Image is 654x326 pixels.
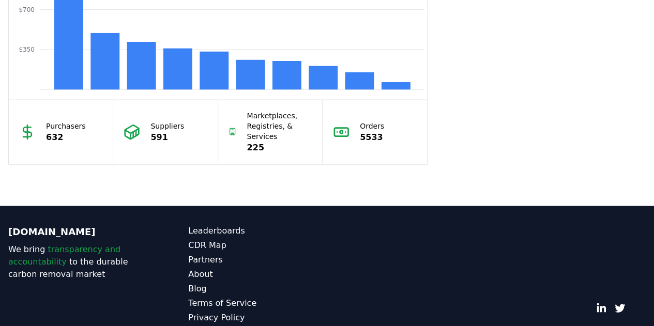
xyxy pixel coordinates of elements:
p: Purchasers [46,121,86,131]
a: Privacy Policy [188,312,327,324]
p: Orders [360,121,384,131]
p: 632 [46,131,86,144]
a: LinkedIn [596,303,606,314]
p: 591 [150,131,184,144]
a: Terms of Service [188,297,327,309]
a: Blog [188,283,327,295]
a: CDR Map [188,239,327,252]
p: Marketplaces, Registries, & Services [247,111,312,142]
a: Leaderboards [188,225,327,237]
a: About [188,268,327,281]
a: Partners [188,254,327,266]
tspan: $700 [19,6,35,13]
p: Suppliers [150,121,184,131]
span: transparency and accountability [8,244,120,267]
p: We bring to the durable carbon removal market [8,243,147,281]
p: 225 [247,142,312,154]
a: Twitter [615,303,625,314]
p: [DOMAIN_NAME] [8,225,147,239]
tspan: $350 [19,46,35,54]
p: 5533 [360,131,384,144]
